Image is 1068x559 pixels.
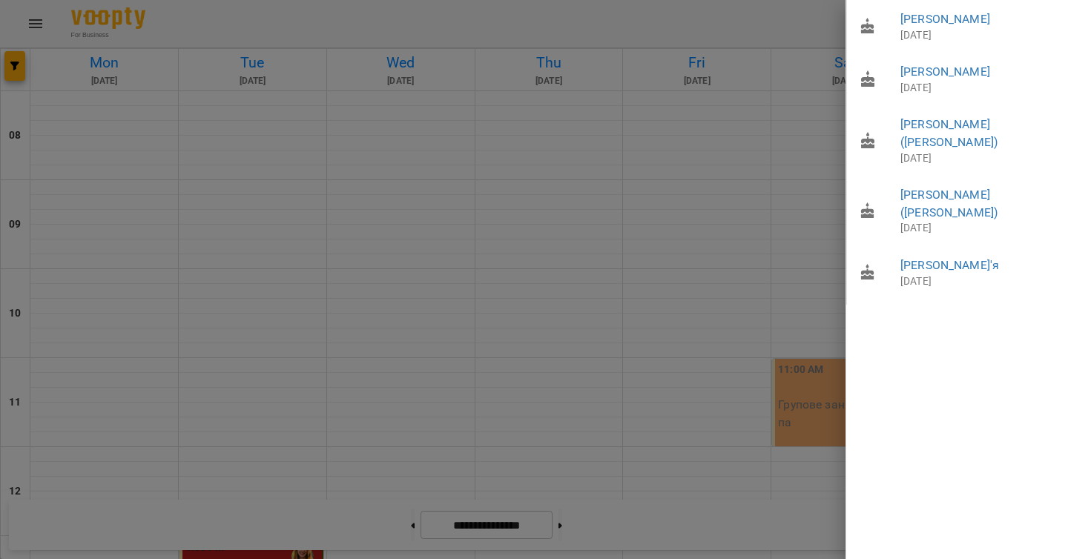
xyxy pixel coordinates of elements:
[900,274,1057,289] p: [DATE]
[900,28,1057,43] p: [DATE]
[900,188,998,219] a: [PERSON_NAME] ([PERSON_NAME])
[900,151,1057,166] p: [DATE]
[900,258,999,272] a: [PERSON_NAME]'я
[900,117,998,149] a: [PERSON_NAME] ([PERSON_NAME])
[900,64,990,79] a: [PERSON_NAME]
[900,221,1057,236] p: [DATE]
[900,12,990,26] a: [PERSON_NAME]
[900,81,1057,96] p: [DATE]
